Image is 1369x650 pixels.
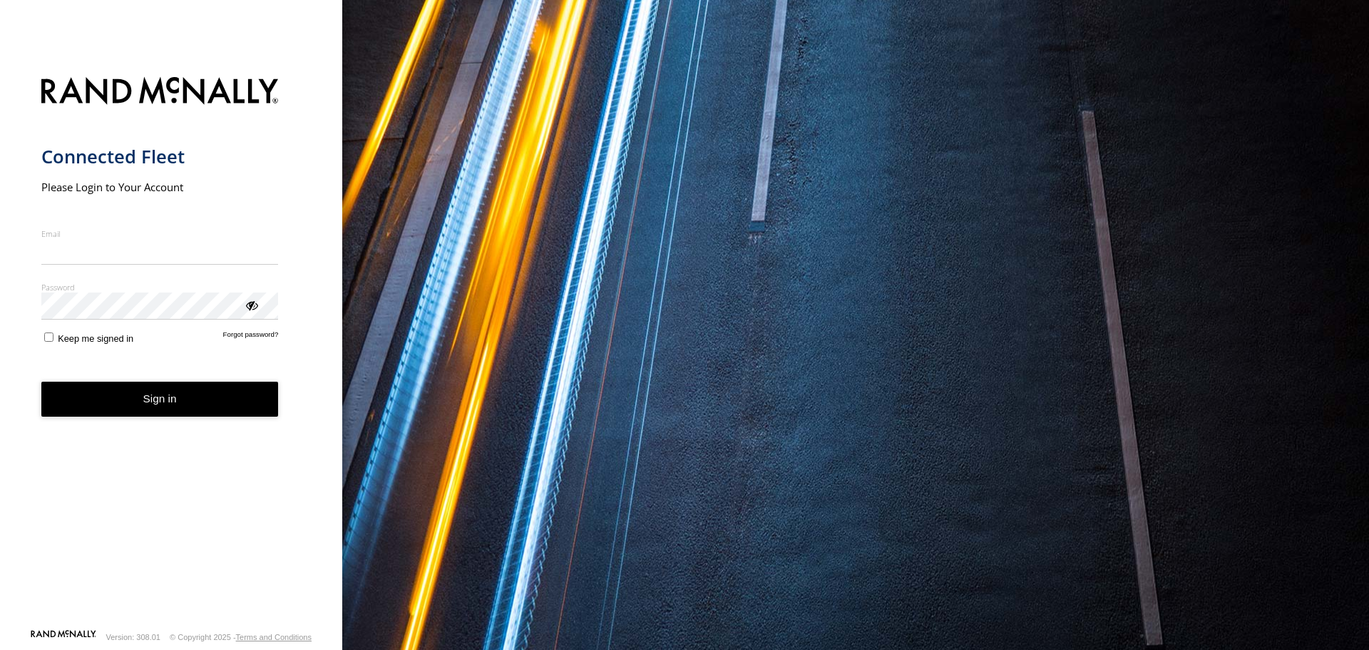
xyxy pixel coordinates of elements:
a: Visit our Website [31,630,96,644]
label: Password [41,282,279,293]
div: © Copyright 2025 - [170,633,312,641]
div: Version: 308.01 [106,633,160,641]
button: Sign in [41,382,279,417]
h1: Connected Fleet [41,145,279,168]
h2: Please Login to Your Account [41,180,279,194]
img: Rand McNally [41,74,279,111]
a: Forgot password? [223,330,279,344]
div: ViewPassword [244,298,258,312]
label: Email [41,228,279,239]
input: Keep me signed in [44,332,53,342]
a: Terms and Conditions [236,633,312,641]
span: Keep me signed in [58,333,133,344]
form: main [41,68,302,629]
